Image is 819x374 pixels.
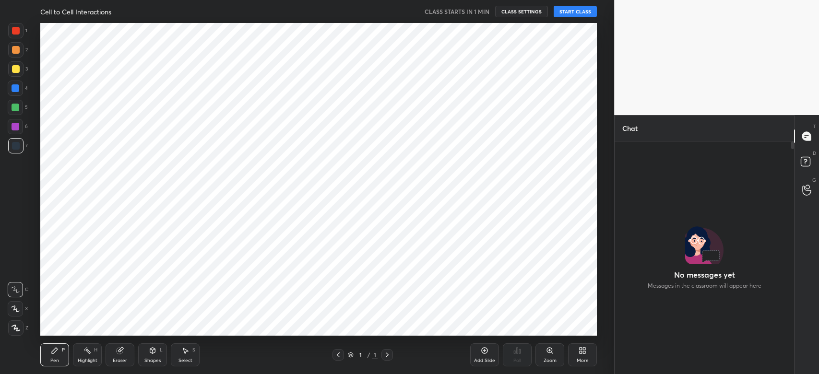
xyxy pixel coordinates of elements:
div: L [160,348,163,352]
div: 1 [356,352,365,358]
div: H [94,348,97,352]
div: / [367,352,370,358]
div: 1 [8,23,27,38]
p: T [813,123,816,130]
button: CLASS SETTINGS [495,6,548,17]
div: C [8,282,28,297]
div: Highlight [78,358,97,363]
div: More [577,358,589,363]
h5: CLASS STARTS IN 1 MIN [425,7,489,16]
div: Zoom [544,358,557,363]
div: Z [8,320,28,336]
p: D [813,150,816,157]
p: Chat [615,116,645,141]
div: 4 [8,81,28,96]
div: S [192,348,195,352]
div: Shapes [144,358,161,363]
div: Pen [50,358,59,363]
div: Eraser [113,358,127,363]
div: X [8,301,28,316]
div: 5 [8,100,28,115]
button: START CLASS [554,6,597,17]
div: P [62,348,65,352]
div: Add Slide [474,358,495,363]
div: 2 [8,42,28,58]
div: 6 [8,119,28,134]
div: Select [178,358,192,363]
div: 7 [8,138,28,153]
h4: Cell to Cell Interactions [40,7,111,16]
p: G [812,176,816,184]
div: 1 [372,351,378,359]
div: 3 [8,61,28,77]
